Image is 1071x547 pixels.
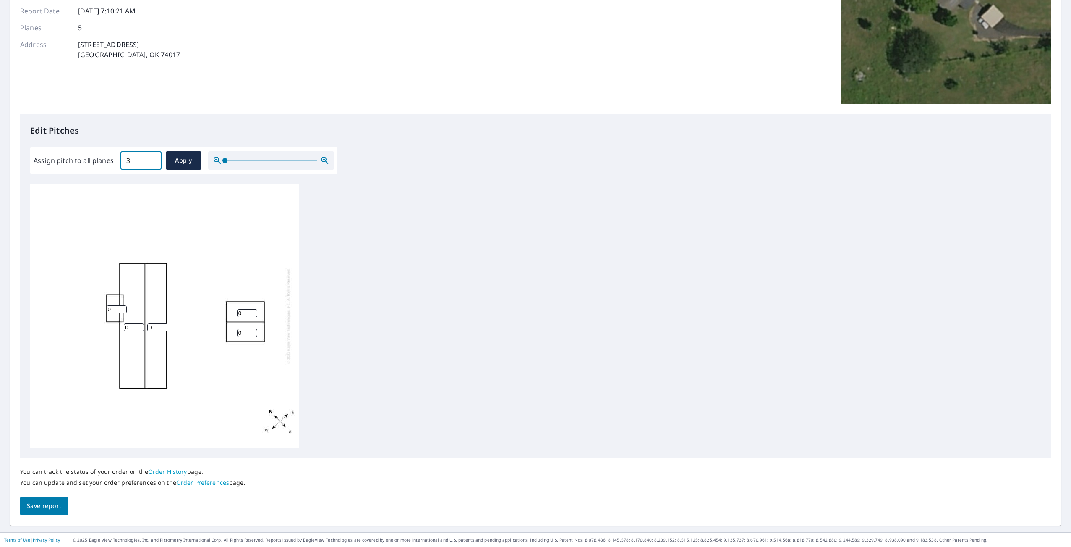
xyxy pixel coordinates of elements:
[30,124,1041,137] p: Edit Pitches
[33,537,60,543] a: Privacy Policy
[20,23,71,33] p: Planes
[20,497,68,515] button: Save report
[20,479,246,487] p: You can update and set your order preferences on the page.
[4,537,30,543] a: Terms of Use
[34,155,114,166] label: Assign pitch to all planes
[20,39,71,60] p: Address
[20,468,246,476] p: You can track the status of your order on the page.
[78,23,82,33] p: 5
[176,479,229,487] a: Order Preferences
[4,537,60,542] p: |
[148,468,187,476] a: Order History
[20,6,71,16] p: Report Date
[78,6,136,16] p: [DATE] 7:10:21 AM
[27,501,61,511] span: Save report
[120,149,162,172] input: 00.0
[73,537,1067,543] p: © 2025 Eagle View Technologies, Inc. and Pictometry International Corp. All Rights Reserved. Repo...
[78,39,180,60] p: [STREET_ADDRESS] [GEOGRAPHIC_DATA], OK 74017
[166,151,201,170] button: Apply
[172,155,195,166] span: Apply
